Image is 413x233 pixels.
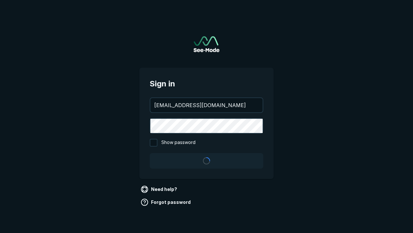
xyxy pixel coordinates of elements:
img: See-Mode Logo [194,36,219,52]
a: Go to sign in [194,36,219,52]
input: your@email.com [150,98,263,112]
a: Need help? [139,184,180,194]
span: Show password [161,139,196,147]
a: Forgot password [139,197,193,207]
span: Sign in [150,78,263,90]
